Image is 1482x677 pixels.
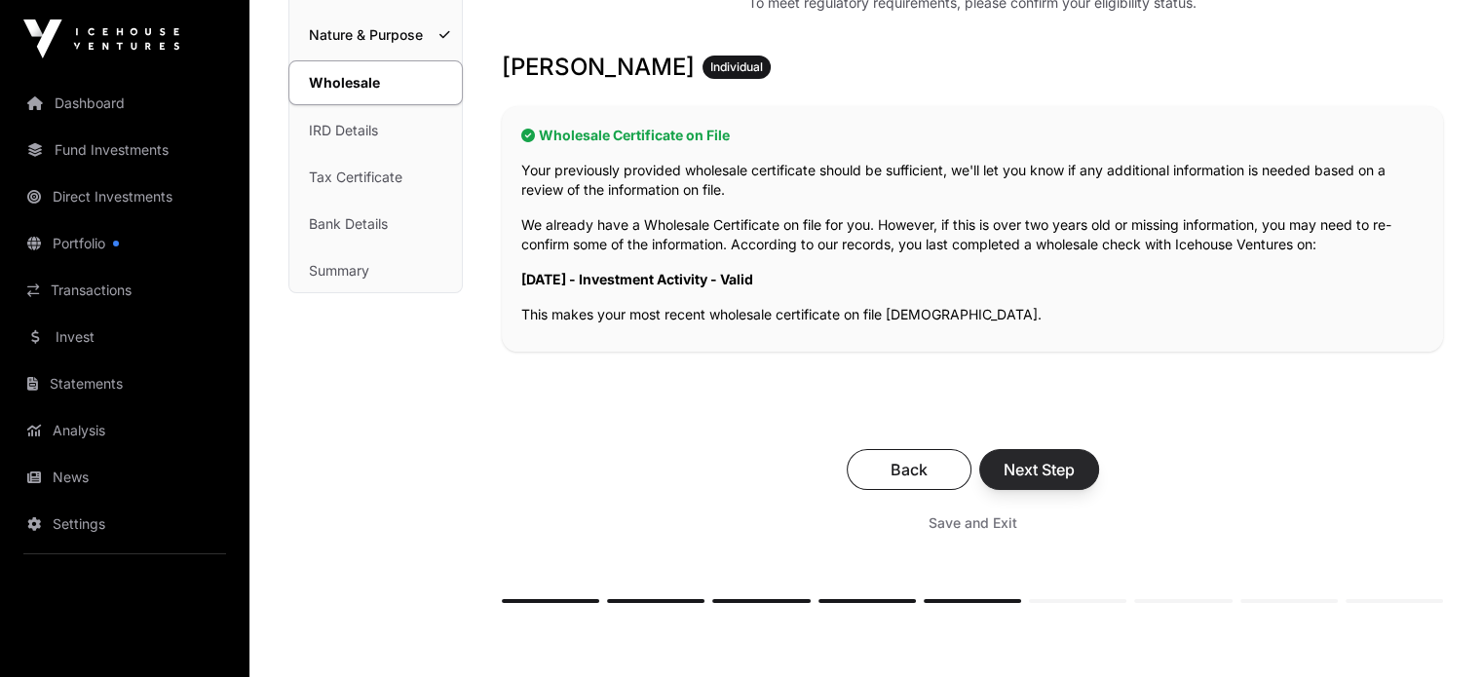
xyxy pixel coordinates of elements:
[1004,458,1075,481] span: Next Step
[16,362,234,405] a: Statements
[288,60,463,105] a: Wholesale
[16,129,234,171] a: Fund Investments
[289,249,462,292] a: Summary
[16,409,234,452] a: Analysis
[16,82,234,125] a: Dashboard
[16,316,234,358] a: Invest
[289,156,462,199] a: Tax Certificate
[16,503,234,545] a: Settings
[521,270,1424,289] p: [DATE] - Investment Activity - Valid
[16,456,234,499] a: News
[521,215,1424,254] p: We already have a Wholesale Certificate on file for you. However, if this is over two years old o...
[502,52,1443,83] h3: [PERSON_NAME]
[847,449,971,490] button: Back
[16,269,234,312] a: Transactions
[1385,583,1482,677] iframe: Chat Widget
[929,513,1017,533] span: Save and Exit
[710,59,763,75] span: Individual
[16,175,234,218] a: Direct Investments
[521,126,1424,145] h2: Wholesale Certificate on File
[23,19,179,58] img: Icehouse Ventures Logo
[905,506,1041,541] button: Save and Exit
[979,449,1099,490] button: Next Step
[521,305,1424,324] p: This makes your most recent wholesale certificate on file [DEMOGRAPHIC_DATA].
[521,161,1424,200] p: Your previously provided wholesale certificate should be sufficient, we'll let you know if any ad...
[289,109,462,152] a: IRD Details
[289,203,462,245] a: Bank Details
[16,222,234,265] a: Portfolio
[871,458,947,481] span: Back
[289,14,462,56] a: Nature & Purpose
